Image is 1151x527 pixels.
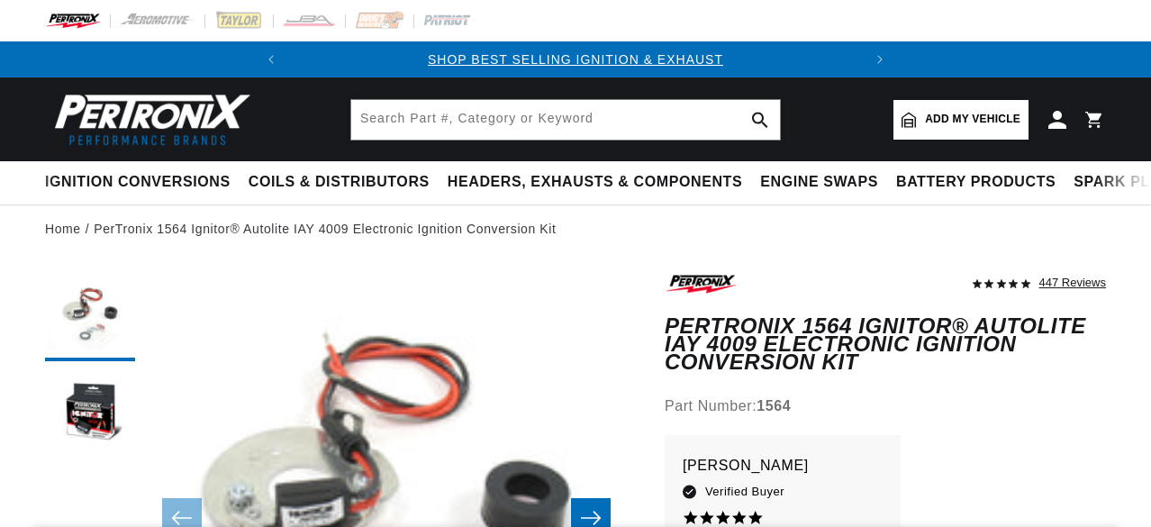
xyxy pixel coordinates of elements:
[428,52,723,67] a: SHOP BEST SELLING IGNITION & EXHAUST
[45,271,135,361] button: Load image 1 in gallery view
[896,173,1056,192] span: Battery Products
[45,161,240,204] summary: Ignition Conversions
[760,173,878,192] span: Engine Swaps
[1039,271,1106,293] div: 447 Reviews
[253,41,289,77] button: Translation missing: en.sections.announcements.previous_announcement
[45,88,252,150] img: Pertronix
[240,161,439,204] summary: Coils & Distributors
[249,173,430,192] span: Coils & Distributors
[740,100,780,140] button: search button
[45,173,231,192] span: Ignition Conversions
[439,161,751,204] summary: Headers, Exhausts & Components
[665,317,1106,372] h1: PerTronix 1564 Ignitor® Autolite IAY 4009 Electronic Ignition Conversion Kit
[683,453,884,478] p: [PERSON_NAME]
[862,41,898,77] button: Translation missing: en.sections.announcements.next_announcement
[45,219,1106,239] nav: breadcrumbs
[45,219,81,239] a: Home
[45,370,135,460] button: Load image 2 in gallery view
[705,482,784,502] span: Verified Buyer
[351,100,780,140] input: Search Part #, Category or Keyword
[757,398,791,413] strong: 1564
[925,111,1020,128] span: Add my vehicle
[893,100,1029,140] a: Add my vehicle
[665,395,1106,418] div: Part Number:
[751,161,887,204] summary: Engine Swaps
[887,161,1065,204] summary: Battery Products
[289,50,862,69] div: 1 of 2
[94,219,556,239] a: PerTronix 1564 Ignitor® Autolite IAY 4009 Electronic Ignition Conversion Kit
[448,173,742,192] span: Headers, Exhausts & Components
[289,50,862,69] div: Announcement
